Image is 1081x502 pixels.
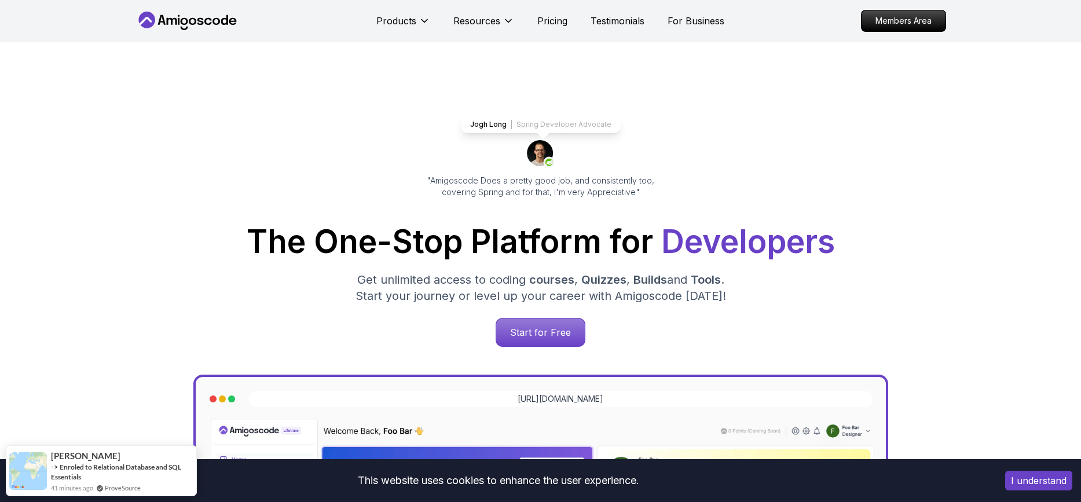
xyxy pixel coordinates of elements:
p: Jogh Long [470,120,507,129]
span: Developers [661,222,835,261]
span: Builds [633,273,667,287]
span: [PERSON_NAME] [51,451,120,461]
a: Members Area [861,10,946,32]
p: "Amigoscode Does a pretty good job, and consistently too, covering Spring and for that, I'm very ... [411,175,670,198]
a: Start for Free [496,318,585,347]
span: Quizzes [581,273,626,287]
a: Enroled to Relational Database and SQL Essentials [51,463,181,481]
a: ProveSource [105,483,141,493]
p: Spring Developer Advocate [516,120,611,129]
button: Products [376,14,430,37]
div: This website uses cookies to enhance the user experience. [9,468,988,493]
p: Members Area [862,10,946,31]
a: Testimonials [591,14,644,28]
p: Products [376,14,416,28]
button: Resources [453,14,514,37]
a: Pricing [537,14,567,28]
span: 41 minutes ago [51,483,93,493]
img: provesource social proof notification image [9,452,47,490]
span: courses [529,273,574,287]
a: For Business [668,14,724,28]
h1: The One-Stop Platform for [145,226,937,258]
p: Resources [453,14,500,28]
iframe: chat widget [1009,430,1081,485]
span: Tools [691,273,721,287]
button: Accept cookies [1005,471,1072,490]
a: [URL][DOMAIN_NAME] [518,393,603,405]
p: Start for Free [496,318,585,346]
span: -> [51,462,58,471]
p: Get unlimited access to coding , , and . Start your journey or level up your career with Amigosco... [346,272,735,304]
img: josh long [527,140,555,168]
